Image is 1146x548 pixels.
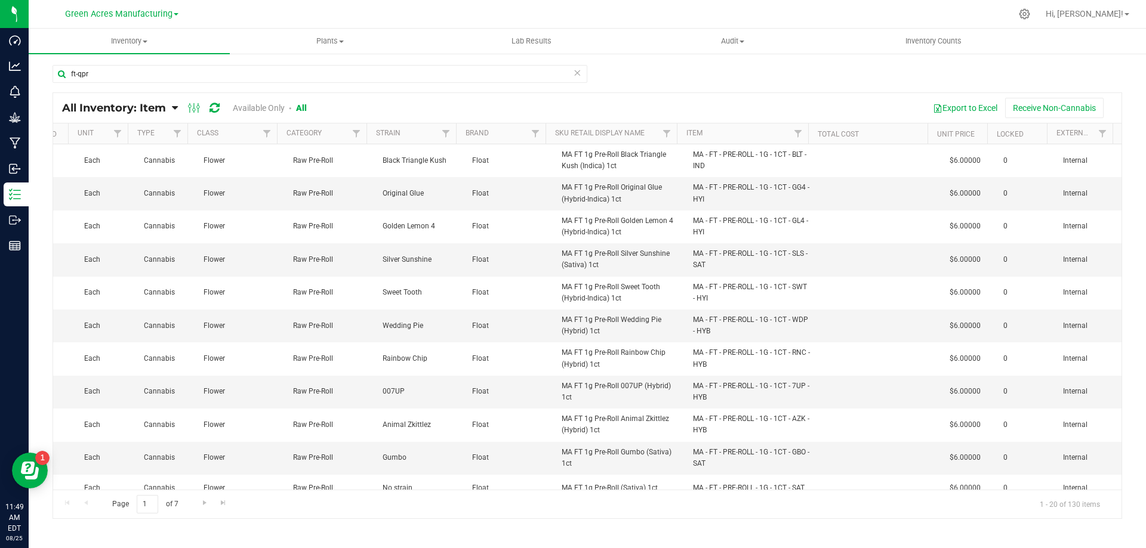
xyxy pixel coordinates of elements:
[293,188,368,199] span: Raw Pre-Roll
[144,188,189,199] span: Cannabis
[1003,452,1049,463] span: 0
[472,452,547,463] span: Float
[9,86,21,98] inline-svg: Monitoring
[944,479,987,497] span: $6.00000
[230,36,430,47] span: Plants
[472,482,547,494] span: Float
[818,130,859,138] a: Total Cost
[1003,320,1049,332] span: 0
[144,320,189,332] span: Cannabis
[84,188,130,199] span: Each
[84,452,130,463] span: Each
[562,314,679,337] span: MA FT 1g Pre-Roll Wedding Pie (Hybrid) 1ct
[1003,287,1049,298] span: 0
[1093,123,1113,144] a: Filter
[383,482,458,494] span: No strain
[84,155,130,166] span: Each
[633,36,833,47] span: Audit
[1003,419,1049,431] span: 0
[293,419,368,431] span: Raw Pre-Roll
[137,495,158,513] input: 1
[29,29,230,54] a: Inventory
[1063,482,1114,494] span: Internal
[144,452,189,463] span: Cannabis
[144,419,189,431] span: Cannabis
[472,353,547,364] span: Float
[1003,353,1049,364] span: 0
[9,35,21,47] inline-svg: Dashboard
[144,287,189,298] span: Cannabis
[562,182,679,205] span: MA FT 1g Pre-Roll Original Glue (Hybrid-Indica) 1ct
[693,482,810,494] span: MA - FT - PRE-ROLL - 1G - 1CT - SAT
[383,419,458,431] span: Animal Zkittlez
[62,101,166,114] span: All Inventory: Item
[9,188,21,200] inline-svg: Inventory
[376,129,401,137] a: Strain
[944,416,987,434] span: $6.00000
[693,447,810,469] span: MA - FT - PRE-ROLL - 1G - 1CT - GBO - SAT
[293,452,368,463] span: Raw Pre-Roll
[144,155,189,166] span: Cannabis
[944,218,987,235] span: $6.00000
[1030,495,1110,513] span: 1 - 20 of 130 items
[102,495,188,513] span: Page of 7
[472,188,547,199] span: Float
[1063,386,1114,397] span: Internal
[9,60,21,72] inline-svg: Analytics
[383,452,458,463] span: Gumbo
[1063,419,1114,431] span: Internal
[1003,155,1049,166] span: 0
[204,188,279,199] span: Flower
[693,248,810,271] span: MA - FT - PRE-ROLL - 1G - 1CT - SLS - SAT
[632,29,833,54] a: Audit
[9,240,21,252] inline-svg: Reports
[1063,254,1114,265] span: Internal
[35,451,50,465] iframe: Resource center unread badge
[144,386,189,397] span: Cannabis
[472,287,547,298] span: Float
[657,123,677,144] a: Filter
[1063,221,1114,232] span: Internal
[204,287,279,298] span: Flower
[84,254,130,265] span: Each
[204,155,279,166] span: Flower
[383,254,458,265] span: Silver Sunshine
[204,419,279,431] span: Flower
[383,353,458,364] span: Rainbow Chip
[1003,386,1049,397] span: 0
[196,495,213,511] a: Go to the next page
[693,314,810,337] span: MA - FT - PRE-ROLL - 1G - 1CT - WDP - HYB
[5,501,23,534] p: 11:49 AM EDT
[293,353,368,364] span: Raw Pre-Roll
[144,482,189,494] span: Cannabis
[84,419,130,431] span: Each
[1063,320,1114,332] span: Internal
[257,123,277,144] a: Filter
[65,9,172,19] span: Green Acres Manufacturing
[293,386,368,397] span: Raw Pre-Roll
[944,350,987,367] span: $6.00000
[788,123,808,144] a: Filter
[293,320,368,332] span: Raw Pre-Roll
[693,347,810,370] span: MA - FT - PRE-ROLL - 1G - 1CT - RNC - HYB
[1003,221,1049,232] span: 0
[1046,9,1123,18] span: Hi, [PERSON_NAME]!
[144,221,189,232] span: Cannabis
[215,495,232,511] a: Go to the last page
[293,287,368,298] span: Raw Pre-Roll
[84,353,130,364] span: Each
[84,287,130,298] span: Each
[9,214,21,226] inline-svg: Outbound
[5,534,23,543] p: 08/25
[693,380,810,403] span: MA - FT - PRE-ROLL - 1G - 1CT - 7UP - HYB
[925,98,1005,118] button: Export to Excel
[573,65,581,81] span: Clear
[944,317,987,335] span: $6.00000
[197,129,218,137] a: Class
[944,185,987,202] span: $6.00000
[168,123,187,144] a: Filter
[108,123,128,144] a: Filter
[466,129,489,137] a: Brand
[889,36,978,47] span: Inventory Counts
[233,103,285,113] a: Available Only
